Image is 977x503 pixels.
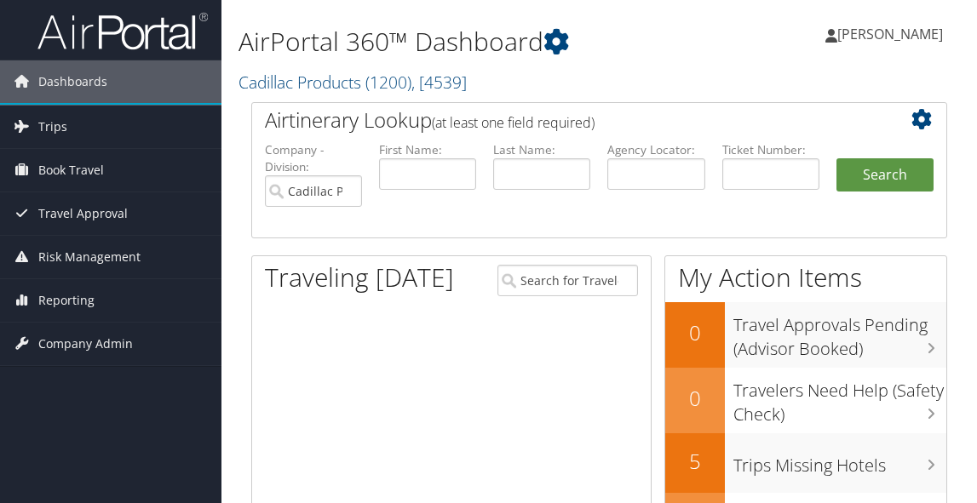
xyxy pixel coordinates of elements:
[38,149,104,191] span: Book Travel
[733,305,946,361] h3: Travel Approvals Pending (Advisor Booked)
[836,158,934,192] button: Search
[665,384,725,413] h2: 0
[825,9,960,60] a: [PERSON_NAME]
[497,265,638,296] input: Search for Traveler
[38,279,95,322] span: Reporting
[379,141,476,158] label: First Name:
[665,260,946,295] h1: My Action Items
[38,192,128,235] span: Travel Approval
[265,106,876,134] h2: Airtinerary Lookup
[837,25,943,43] span: [PERSON_NAME]
[411,71,467,94] span: , [ 4539 ]
[665,433,946,493] a: 5Trips Missing Hotels
[265,260,454,295] h1: Traveling [DATE]
[37,11,208,51] img: airportal-logo.png
[607,141,704,158] label: Agency Locator:
[665,318,725,347] h2: 0
[733,370,946,426] h3: Travelers Need Help (Safety Check)
[665,302,946,368] a: 0Travel Approvals Pending (Advisor Booked)
[493,141,590,158] label: Last Name:
[733,445,946,477] h3: Trips Missing Hotels
[38,236,141,278] span: Risk Management
[239,71,467,94] a: Cadillac Products
[38,60,107,103] span: Dashboards
[365,71,411,94] span: ( 1200 )
[239,24,720,60] h1: AirPortal 360™ Dashboard
[38,106,67,148] span: Trips
[265,141,362,176] label: Company - Division:
[38,323,133,365] span: Company Admin
[432,113,595,132] span: (at least one field required)
[665,447,725,476] h2: 5
[722,141,819,158] label: Ticket Number:
[665,368,946,433] a: 0Travelers Need Help (Safety Check)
